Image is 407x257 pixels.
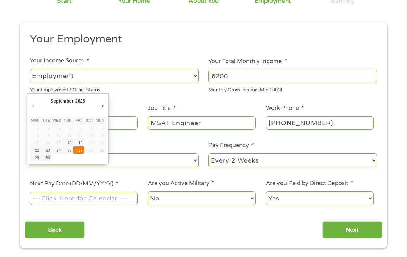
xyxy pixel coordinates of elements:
[30,32,372,46] h2: Your Employment
[25,221,85,238] input: Back
[74,96,86,106] div: 2025
[208,58,287,65] label: Your Total Monthly Income
[208,70,377,83] input: 1800
[322,221,382,238] input: Next
[30,192,138,205] input: Use the arrow keys to pick a date
[266,180,353,187] label: Are you Paid by Direct Deposit
[31,118,39,123] abbr: Monday
[208,142,254,149] label: Pay Frequency
[100,101,106,111] button: Next Month
[30,154,41,161] button: 29
[86,118,93,123] abbr: Saturday
[148,180,214,187] label: Are you Active Military
[62,146,73,154] button: 25
[52,118,61,123] abbr: Wednesday
[62,139,73,146] button: 18
[50,96,74,106] div: September
[30,101,36,111] button: Previous Month
[73,146,84,154] button: 26
[64,118,71,123] abbr: Thursday
[51,146,62,154] button: 24
[76,118,82,123] abbr: Friday
[30,84,199,94] div: Your Employment / Other Status
[266,105,304,112] label: Work Phone
[40,154,51,161] button: 30
[30,57,89,65] label: Your Income Source
[96,118,105,123] abbr: Sunday
[148,105,176,112] label: Job Title
[73,139,84,146] button: 19
[40,146,51,154] button: 23
[30,180,118,187] label: Next Pay Date (DD/MM/YYYY)
[42,118,50,123] abbr: Tuesday
[208,84,377,94] div: Monthly Gross Income (Min 1000)
[266,116,374,130] input: (231) 754-4010
[30,146,41,154] button: 22
[148,116,256,130] input: Cashier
